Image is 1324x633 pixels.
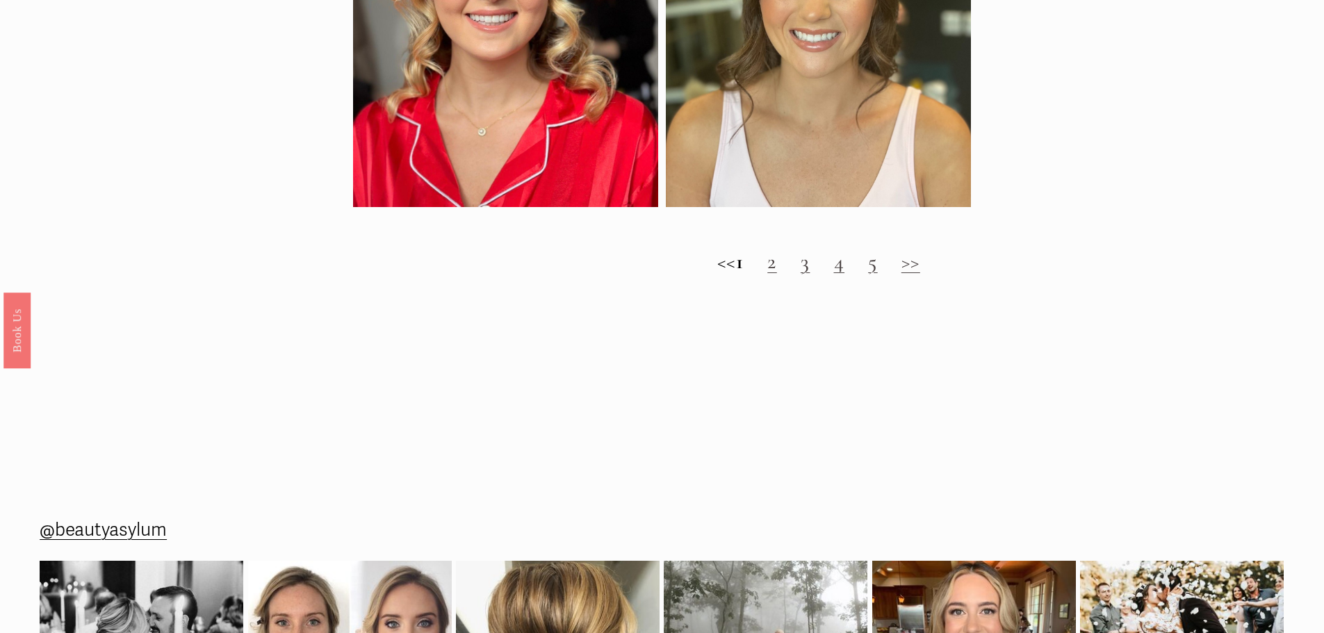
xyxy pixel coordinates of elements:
[801,249,810,274] a: 3
[901,249,920,274] a: >>
[736,249,744,274] strong: 1
[834,249,845,274] a: 4
[40,514,167,547] a: @beautyasylum
[868,249,878,274] a: 5
[767,249,777,274] a: 2
[353,249,1284,274] h2: <<
[3,292,31,368] a: Book Us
